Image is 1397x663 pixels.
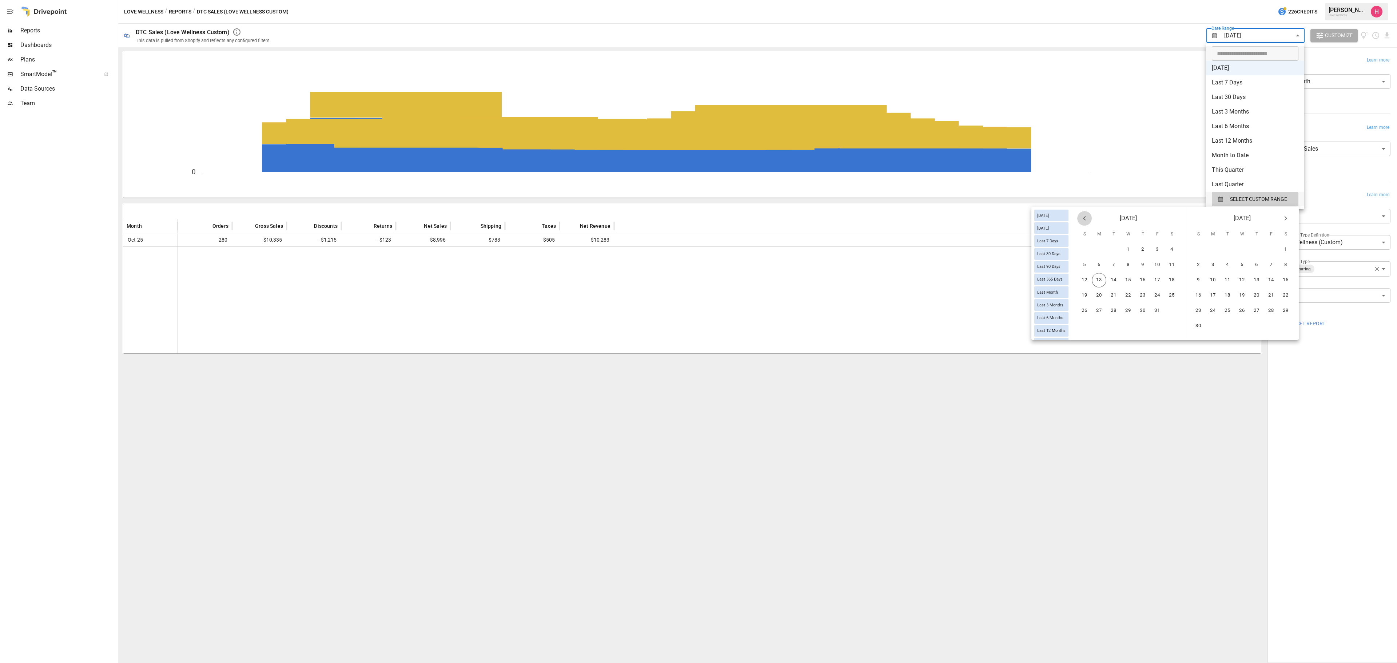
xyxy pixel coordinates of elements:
[1191,273,1206,287] button: 9
[1034,303,1066,307] span: Last 3 Months
[1278,258,1293,272] button: 8
[1092,288,1106,303] button: 20
[1121,303,1135,318] button: 29
[1165,258,1179,272] button: 11
[1121,242,1135,257] button: 1
[1077,303,1092,318] button: 26
[1165,288,1179,303] button: 25
[1034,290,1061,295] span: Last Month
[1264,273,1278,287] button: 14
[1206,273,1220,287] button: 10
[1220,288,1235,303] button: 18
[1235,288,1249,303] button: 19
[1265,227,1278,242] span: Friday
[1191,288,1206,303] button: 16
[1150,303,1165,318] button: 31
[1250,227,1263,242] span: Thursday
[1034,338,1068,349] div: Last Year
[1150,273,1165,287] button: 17
[1165,273,1179,287] button: 18
[1249,288,1264,303] button: 20
[1034,226,1052,231] span: [DATE]
[1191,303,1206,318] button: 23
[1150,258,1165,272] button: 10
[1191,258,1206,272] button: 2
[1150,242,1165,257] button: 3
[1106,303,1121,318] button: 28
[1135,258,1150,272] button: 9
[1278,242,1293,257] button: 1
[1077,273,1092,287] button: 12
[1264,288,1278,303] button: 21
[1206,148,1304,163] li: Month to Date
[1107,227,1120,242] span: Tuesday
[1121,258,1135,272] button: 8
[1206,90,1304,104] li: Last 30 Days
[1235,273,1249,287] button: 12
[1135,288,1150,303] button: 23
[1249,258,1264,272] button: 6
[1122,227,1135,242] span: Wednesday
[1077,288,1092,303] button: 19
[1092,258,1106,272] button: 6
[1264,303,1278,318] button: 28
[1151,227,1164,242] span: Friday
[1212,192,1298,206] button: SELECT CUSTOM RANGE
[1034,251,1063,256] span: Last 30 Days
[1220,258,1235,272] button: 4
[1034,328,1068,333] span: Last 12 Months
[1150,288,1165,303] button: 24
[1206,75,1304,90] li: Last 7 Days
[1264,258,1278,272] button: 7
[1034,261,1068,273] div: Last 90 Days
[1206,163,1304,177] li: This Quarter
[1192,227,1205,242] span: Sunday
[1206,227,1219,242] span: Monday
[1249,303,1264,318] button: 27
[1034,222,1068,234] div: [DATE]
[1034,274,1068,285] div: Last 365 Days
[1249,273,1264,287] button: 13
[1092,303,1106,318] button: 27
[1278,288,1293,303] button: 22
[1206,177,1304,192] li: Last Quarter
[1278,273,1293,287] button: 15
[1206,134,1304,148] li: Last 12 Months
[1135,242,1150,257] button: 2
[1191,319,1206,333] button: 30
[1221,227,1234,242] span: Tuesday
[1092,227,1106,242] span: Monday
[1106,288,1121,303] button: 21
[1278,303,1293,318] button: 29
[1121,288,1135,303] button: 22
[1135,303,1150,318] button: 30
[1165,242,1179,257] button: 4
[1034,213,1052,218] span: [DATE]
[1034,239,1061,243] span: Last 7 Days
[1034,277,1066,282] span: Last 365 Days
[1034,312,1068,324] div: Last 6 Months
[1034,248,1068,260] div: Last 30 Days
[1220,303,1235,318] button: 25
[1034,299,1068,311] div: Last 3 Months
[1034,315,1066,320] span: Last 6 Months
[1034,235,1068,247] div: Last 7 Days
[1220,273,1235,287] button: 11
[1234,213,1251,223] span: [DATE]
[1078,227,1091,242] span: Sunday
[1278,211,1293,226] button: Next month
[1106,273,1121,287] button: 14
[1206,303,1220,318] button: 24
[1165,227,1178,242] span: Saturday
[1230,195,1287,204] span: SELECT CUSTOM RANGE
[1235,227,1249,242] span: Wednesday
[1206,288,1220,303] button: 17
[1206,61,1304,75] li: [DATE]
[1235,258,1249,272] button: 5
[1206,104,1304,119] li: Last 3 Months
[1279,227,1292,242] span: Saturday
[1235,303,1249,318] button: 26
[1034,286,1068,298] div: Last Month
[1206,258,1220,272] button: 3
[1206,119,1304,134] li: Last 6 Months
